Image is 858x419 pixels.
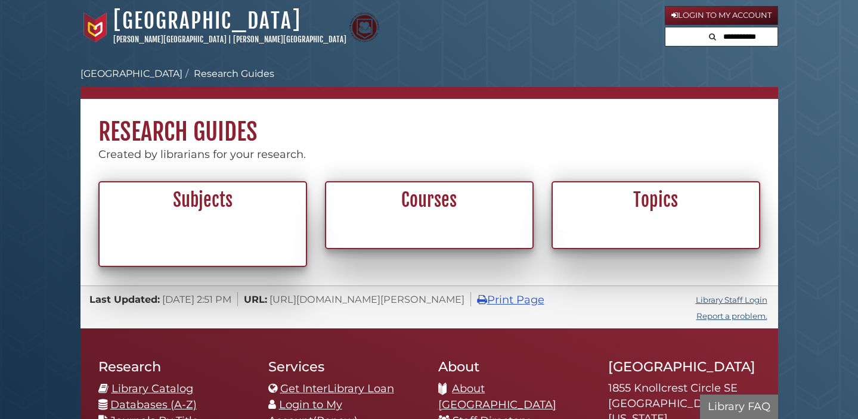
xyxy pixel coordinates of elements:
[709,33,716,41] i: Search
[608,358,760,375] h2: [GEOGRAPHIC_DATA]
[89,293,160,305] span: Last Updated:
[438,358,590,375] h2: About
[700,395,778,419] button: Library FAQ
[80,67,778,99] nav: breadcrumb
[349,13,379,42] img: Calvin Theological Seminary
[665,6,778,25] a: Login to My Account
[80,99,778,147] h1: Research Guides
[244,293,267,305] span: URL:
[228,35,231,44] span: |
[438,382,556,411] a: About [GEOGRAPHIC_DATA]
[270,293,464,305] span: [URL][DOMAIN_NAME][PERSON_NAME]
[280,382,394,395] a: Get InterLibrary Loan
[162,293,231,305] span: [DATE] 2:51 PM
[233,35,346,44] a: [PERSON_NAME][GEOGRAPHIC_DATA]
[333,189,526,212] h2: Courses
[98,148,306,161] span: Created by librarians for your research.
[194,68,274,79] a: Research Guides
[106,189,299,212] h2: Subjects
[477,293,544,306] a: Print Page
[111,382,193,395] a: Library Catalog
[696,311,767,321] a: Report a problem.
[113,35,227,44] a: [PERSON_NAME][GEOGRAPHIC_DATA]
[113,8,301,34] a: [GEOGRAPHIC_DATA]
[80,68,182,79] a: [GEOGRAPHIC_DATA]
[110,398,197,411] a: Databases (A-Z)
[268,358,420,375] h2: Services
[477,294,487,305] i: Print Page
[705,27,720,44] button: Search
[696,295,767,305] a: Library Staff Login
[98,358,250,375] h2: Research
[80,13,110,42] img: Calvin University
[559,189,752,212] h2: Topics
